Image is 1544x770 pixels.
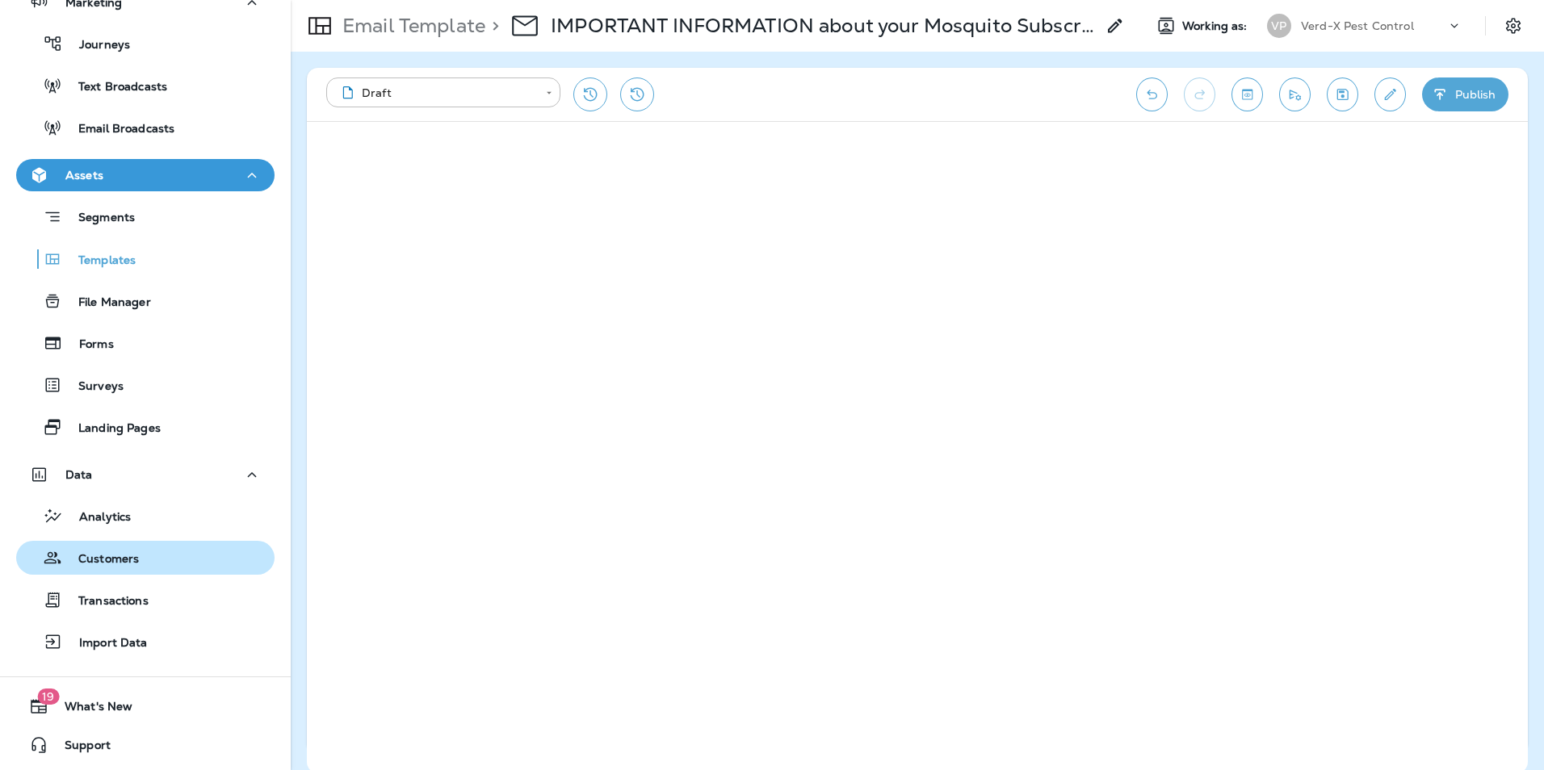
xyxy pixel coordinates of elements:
[16,27,275,61] button: Journeys
[336,14,485,38] p: Email Template
[62,594,149,609] p: Transactions
[16,729,275,761] button: Support
[16,625,275,659] button: Import Data
[1374,77,1406,111] button: Edit details
[1231,77,1263,111] button: Toggle preview
[62,552,139,567] p: Customers
[63,337,114,353] p: Forms
[16,69,275,103] button: Text Broadcasts
[338,85,535,101] div: Draft
[16,368,275,402] button: Surveys
[16,284,275,318] button: File Manager
[573,77,607,111] button: Restore from previous version
[551,14,1096,38] p: IMPORTANT INFORMATION about your Mosquito Subscription
[1327,77,1358,111] button: Save
[62,421,161,437] p: Landing Pages
[16,583,275,617] button: Transactions
[1267,14,1291,38] div: VP
[485,14,499,38] p: >
[62,253,136,269] p: Templates
[16,541,275,575] button: Customers
[16,111,275,144] button: Email Broadcasts
[16,159,275,191] button: Assets
[1301,19,1414,32] p: Verd-X Pest Control
[63,636,148,651] p: Import Data
[620,77,654,111] button: View Changelog
[1182,19,1251,33] span: Working as:
[62,295,151,311] p: File Manager
[1499,11,1528,40] button: Settings
[62,122,174,137] p: Email Broadcasts
[1136,77,1168,111] button: Undo
[1279,77,1311,111] button: Send test email
[16,326,275,360] button: Forms
[16,499,275,533] button: Analytics
[62,379,124,395] p: Surveys
[65,169,103,182] p: Assets
[1422,77,1508,111] button: Publish
[16,242,275,276] button: Templates
[16,458,275,491] button: Data
[65,468,93,481] p: Data
[16,199,275,234] button: Segments
[62,80,167,95] p: Text Broadcasts
[16,410,275,444] button: Landing Pages
[48,700,132,719] span: What's New
[16,690,275,722] button: 19What's New
[62,211,135,227] p: Segments
[63,38,130,53] p: Journeys
[37,688,59,705] span: 19
[63,510,131,525] p: Analytics
[48,739,111,758] span: Support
